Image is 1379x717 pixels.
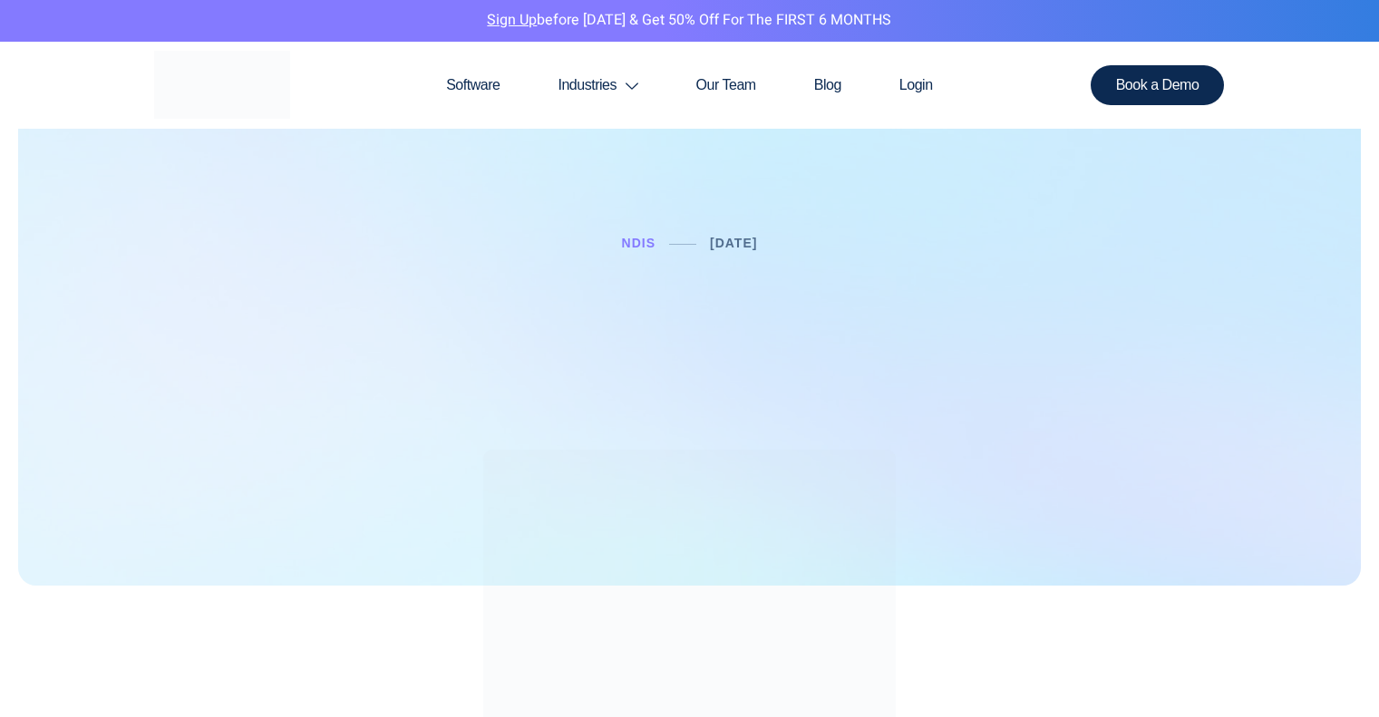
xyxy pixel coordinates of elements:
a: Industries [529,42,666,129]
a: Book a Demo [1091,65,1225,105]
span: Book a Demo [1116,78,1199,92]
p: before [DATE] & Get 50% Off for the FIRST 6 MONTHS [14,9,1365,33]
a: Software [417,42,529,129]
a: Our Team [667,42,785,129]
a: NDIS [622,236,656,250]
a: Login [870,42,962,129]
a: [DATE] [710,236,757,250]
a: Blog [785,42,870,129]
a: Sign Up [487,9,537,31]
